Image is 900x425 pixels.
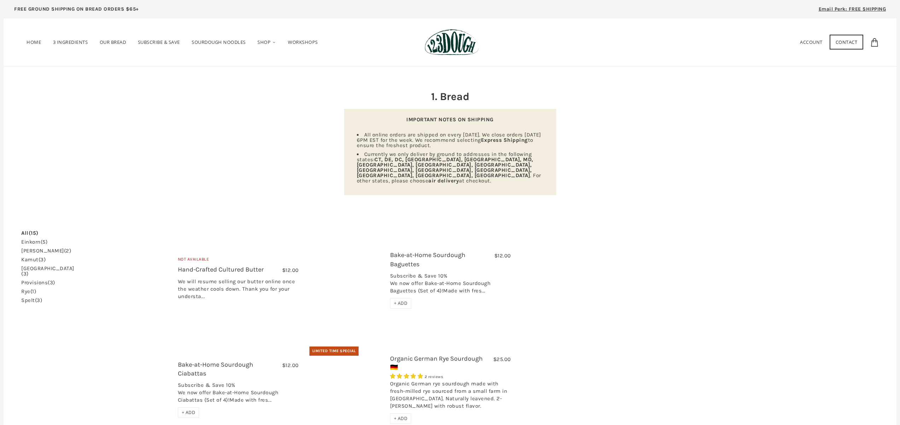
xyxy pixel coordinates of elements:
[14,5,139,13] p: FREE GROUND SHIPPING ON BREAD ORDERS $65+
[394,415,408,421] span: + ADD
[344,89,556,104] h2: 1. Bread
[21,266,74,276] a: [GEOGRAPHIC_DATA](3)
[21,239,47,245] a: einkorn(5)
[357,151,541,184] span: Currently we only deliver by ground to addresses in the following states: . For other states, ple...
[481,137,528,143] strong: Express Shipping
[390,413,412,424] div: + ADD
[282,267,299,273] span: $12.00
[21,29,323,56] nav: Primary
[178,407,199,418] div: + ADD
[41,239,48,245] span: (5)
[178,382,299,407] div: Subscribe & Save 10% We now offer Bake-at-Home Sourdough Ciabattas (Set of 4)!Made with fres...
[30,288,36,295] span: (1)
[425,374,443,379] span: 2 reviews
[390,380,511,413] div: Organic German rye sourdough made with fresh-milled rye sourced from a small farm in [GEOGRAPHIC_...
[48,29,93,55] a: 3 Ingredients
[394,300,408,306] span: + ADD
[357,132,541,149] span: All online orders are shipped on every [DATE]. We close orders [DATE] 6PM EST for the week. We re...
[64,248,71,254] span: (2)
[35,297,42,303] span: (3)
[186,29,251,55] a: SOURDOUGH NOODLES
[819,6,886,12] span: Email Perk: FREE SHIPPING
[100,39,126,45] span: Our Bread
[309,242,385,318] a: Bake-at-Home Sourdough Baguettes
[494,252,511,259] span: $12.00
[21,280,55,285] a: provisions(3)
[178,278,299,304] div: We will resume selling our butter online once the weather cools down. Thank you for your understa...
[252,29,281,56] a: Shop
[178,266,264,273] a: Hand-Crafted Cultured Butter
[4,4,150,18] a: FREE GROUND SHIPPING ON BREAD ORDERS $65+
[425,29,479,56] img: 123Dough Bakery
[309,347,359,356] div: Limited Time Special
[406,116,494,123] strong: IMPORTANT NOTES ON SHIPPING
[257,39,271,45] span: Shop
[21,270,29,277] span: (3)
[390,355,483,371] a: Organic German Rye Sourdough 🇩🇪
[21,248,71,254] a: [PERSON_NAME](2)
[357,156,533,179] strong: CT, DE, DC, [GEOGRAPHIC_DATA], [GEOGRAPHIC_DATA], MD, [GEOGRAPHIC_DATA], [GEOGRAPHIC_DATA], [GEOG...
[283,29,323,55] a: Workshops
[428,177,459,184] strong: air delivery
[390,373,425,379] span: 5.00 stars
[800,39,823,45] a: Account
[808,4,897,18] a: Email Perk: FREE SHIPPING
[133,29,185,55] a: Subscribe & Save
[493,356,511,362] span: $25.00
[53,39,88,45] span: 3 Ingredients
[182,409,196,415] span: + ADD
[178,256,299,266] div: Not Available
[192,39,246,45] span: SOURDOUGH NOODLES
[21,298,42,303] a: spelt(3)
[390,251,465,268] a: Bake-at-Home Sourdough Baguettes
[97,365,173,413] a: Bake-at-Home Sourdough Ciabattas
[21,257,46,262] a: kamut(3)
[390,272,511,298] div: Subscribe & Save 10% We now offer Bake-at-Home Sourdough Baguettes (Set of 4)!Made with fres...
[21,289,36,294] a: rye(1)
[282,362,299,368] span: $12.00
[48,279,55,286] span: (3)
[39,256,46,263] span: (3)
[27,39,41,45] span: Home
[138,39,180,45] span: Subscribe & Save
[178,361,253,377] a: Bake-at-Home Sourdough Ciabattas
[21,29,46,55] a: Home
[288,39,318,45] span: Workshops
[94,29,132,55] a: Our Bread
[390,298,412,309] div: + ADD
[21,231,39,236] a: All(15)
[29,230,39,236] span: (15)
[830,35,864,50] a: Contact
[97,231,173,329] a: Hand-Crafted Cultured Butter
